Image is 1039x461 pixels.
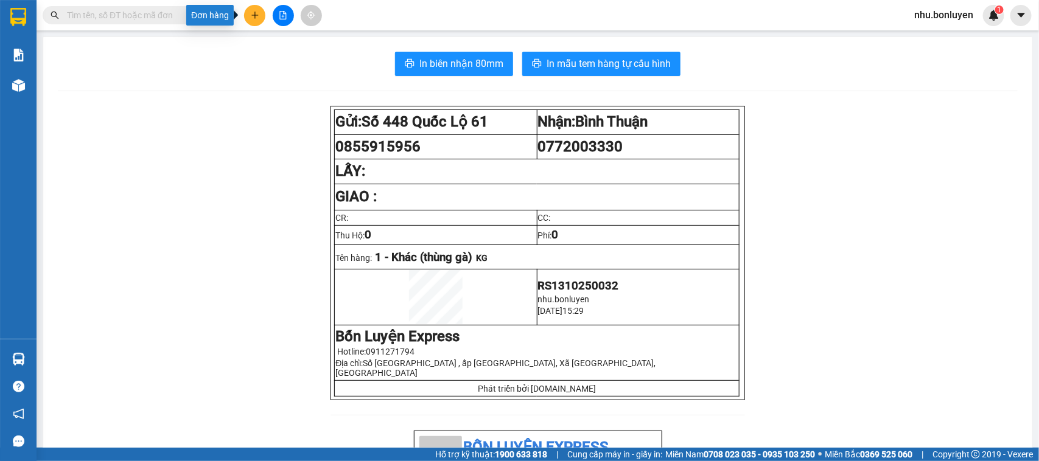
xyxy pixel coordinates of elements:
[537,226,739,245] td: Phí:
[335,381,739,397] td: Phát triển bởi [DOMAIN_NAME]
[495,449,547,459] strong: 1900 633 818
[12,79,25,92] img: warehouse-icon
[13,435,24,447] span: message
[538,294,590,304] span: nhu.bonluyen
[538,279,619,293] span: RS1310250032
[988,10,999,21] img: icon-new-feature
[538,138,623,155] span: 0772003330
[395,52,513,76] button: printerIn biên nhận 80mm
[922,448,923,461] span: |
[538,306,563,316] span: [DATE]
[12,49,25,61] img: solution-icon
[335,113,488,130] strong: Gửi:
[563,306,584,316] span: 15:29
[419,56,503,71] span: In biên nhận 80mm
[997,5,1001,14] span: 1
[366,347,415,356] span: 0911271794
[665,448,815,461] span: Miền Nam
[273,5,294,26] button: file-add
[13,381,24,392] span: question-circle
[1016,10,1027,21] span: caret-down
[522,52,680,76] button: printerIn mẫu tem hàng tự cấu hình
[51,11,59,19] span: search
[904,7,983,23] span: nhu.bonluyen
[567,448,662,461] span: Cung cấp máy in - giấy in:
[552,228,559,241] span: 0
[67,9,211,22] input: Tìm tên, số ĐT hoặc mã đơn
[13,408,24,420] span: notification
[1010,5,1032,26] button: caret-down
[532,58,542,70] span: printer
[335,358,656,378] span: Số [GEOGRAPHIC_DATA] , ấp [GEOGRAPHIC_DATA], Xã [GEOGRAPHIC_DATA], [GEOGRAPHIC_DATA]
[84,66,162,79] li: VP Bình Thuận
[6,66,84,92] li: VP Số 448 Quốc Lộ 61
[301,5,322,26] button: aim
[244,5,265,26] button: plus
[476,253,488,263] span: KG
[10,8,26,26] img: logo-vxr
[335,226,537,245] td: Thu Hộ:
[279,11,287,19] span: file-add
[365,228,371,241] span: 0
[995,5,1004,14] sup: 1
[307,11,315,19] span: aim
[537,210,739,226] td: CC:
[6,6,177,52] li: Bốn Luyện Express
[337,347,415,356] span: Hotline:
[971,450,980,459] span: copyright
[335,358,656,378] span: Địa chỉ:
[335,188,377,205] strong: GIAO :
[435,448,547,461] span: Hỗ trợ kỹ thuật:
[251,11,259,19] span: plus
[860,449,912,459] strong: 0369 525 060
[825,448,912,461] span: Miền Bắc
[362,113,488,130] span: Số 448 Quốc Lộ 61
[335,162,365,179] strong: LẤY:
[335,138,421,155] span: 0855915956
[186,5,234,26] div: Đơn hàng
[335,210,537,226] td: CR:
[538,113,648,130] strong: Nhận:
[576,113,648,130] span: Bình Thuận
[556,448,558,461] span: |
[419,436,657,459] li: Bốn Luyện Express
[375,251,472,264] span: 1 - Khác (thùng gà)
[335,251,738,264] p: Tên hàng:
[818,452,822,457] span: ⚪️
[335,328,460,345] strong: Bốn Luyện Express
[547,56,671,71] span: In mẫu tem hàng tự cấu hình
[12,353,25,366] img: warehouse-icon
[704,449,815,459] strong: 0708 023 035 - 0935 103 250
[405,58,415,70] span: printer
